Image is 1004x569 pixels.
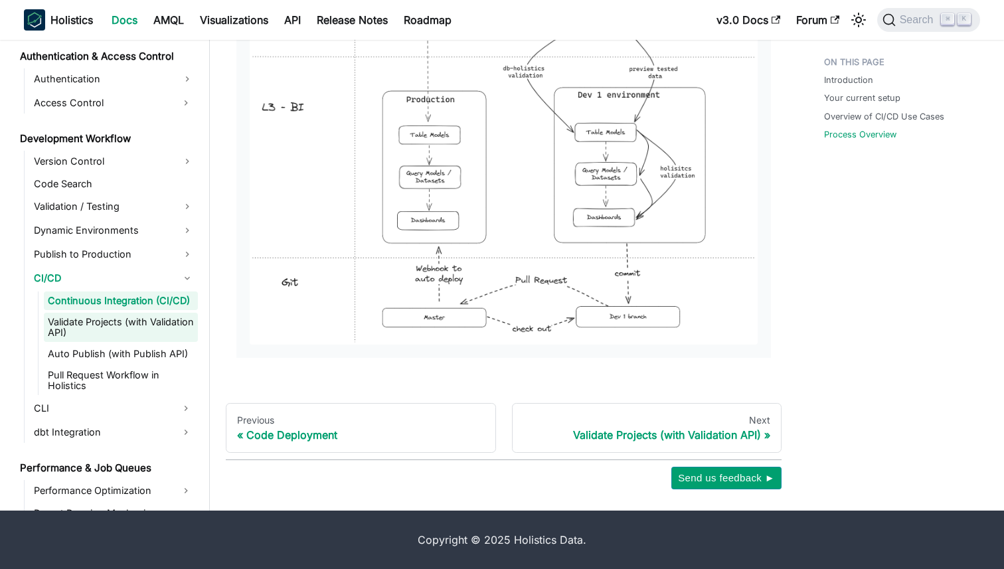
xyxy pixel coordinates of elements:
[877,8,980,32] button: Search (Command+K)
[44,366,198,395] a: Pull Request Workflow in Holistics
[941,13,954,25] kbd: ⌘
[30,220,198,241] a: Dynamic Environments
[237,414,485,426] div: Previous
[709,9,788,31] a: v3.0 Docs
[30,244,198,265] a: Publish to Production
[16,129,198,148] a: Development Workflow
[30,422,174,443] a: dbt Integration
[104,9,145,31] a: Docs
[309,9,396,31] a: Release Notes
[671,467,782,489] button: Send us feedback ►
[192,9,276,31] a: Visualizations
[30,196,198,217] a: Validation / Testing
[678,469,775,487] span: Send us feedback ►
[174,92,198,114] button: Expand sidebar category 'Access Control'
[512,403,782,453] a: NextValidate Projects (with Validation API)
[16,459,198,477] a: Performance & Job Queues
[30,398,174,419] a: CLI
[174,398,198,419] button: Expand sidebar category 'CLI'
[824,128,896,141] a: Process Overview
[788,9,847,31] a: Forum
[824,110,944,123] a: Overview of CI/CD Use Cases
[16,47,198,66] a: Authentication & Access Control
[226,403,782,453] nav: Docs pages
[44,313,198,342] a: Validate Projects (with Validation API)
[24,9,45,31] img: Holistics
[30,151,198,172] a: Version Control
[30,92,174,114] a: Access Control
[30,504,198,523] a: Report Running Mechanism
[848,9,869,31] button: Switch between dark and light mode (currently light mode)
[237,428,485,442] div: Code Deployment
[896,14,942,26] span: Search
[523,428,771,442] div: Validate Projects (with Validation API)
[30,175,198,193] a: Code Search
[174,422,198,443] button: Expand sidebar category 'dbt Integration'
[824,92,900,104] a: Your current setup
[30,268,198,289] a: CI/CD
[276,9,309,31] a: API
[226,403,496,453] a: PreviousCode Deployment
[30,480,174,501] a: Performance Optimization
[523,414,771,426] div: Next
[30,68,198,90] a: Authentication
[24,9,93,31] a: HolisticsHolistics
[44,345,198,363] a: Auto Publish (with Publish API)
[958,13,971,25] kbd: K
[145,9,192,31] a: AMQL
[174,480,198,501] button: Expand sidebar category 'Performance Optimization'
[396,9,460,31] a: Roadmap
[44,291,198,310] a: Continuous Integration (CI/CD)
[80,532,924,548] div: Copyright © 2025 Holistics Data.
[50,12,93,28] b: Holistics
[824,74,873,86] a: Introduction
